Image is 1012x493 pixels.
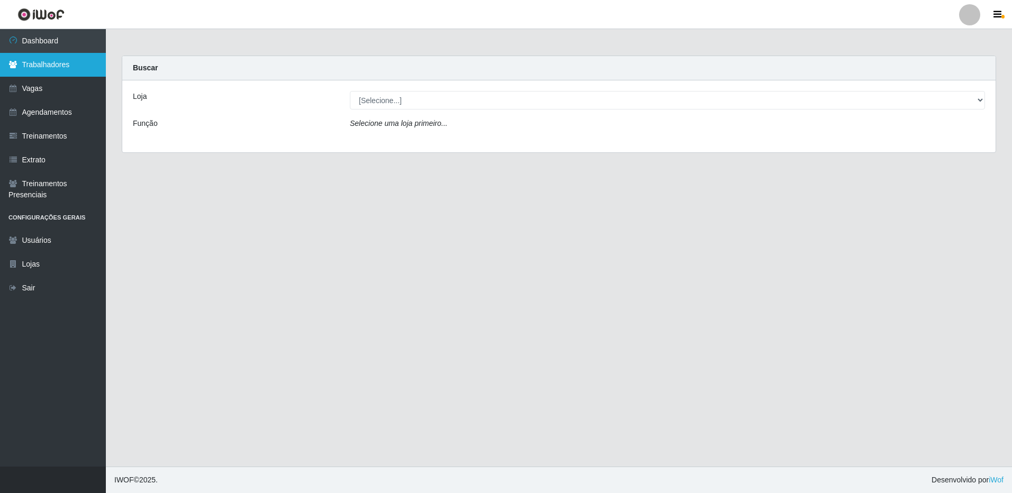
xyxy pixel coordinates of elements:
[17,8,65,21] img: CoreUI Logo
[989,476,1004,484] a: iWof
[114,476,134,484] span: IWOF
[932,474,1004,486] span: Desenvolvido por
[350,119,447,127] i: Selecione uma loja primeiro...
[133,63,158,72] strong: Buscar
[133,91,147,102] label: Loja
[133,118,158,129] label: Função
[114,474,158,486] span: © 2025 .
